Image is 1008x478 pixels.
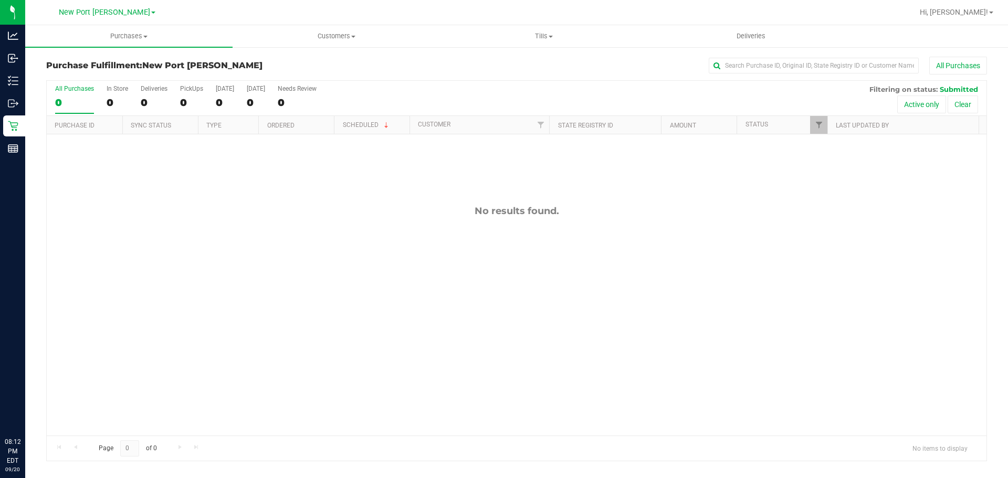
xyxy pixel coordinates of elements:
span: Customers [233,31,439,41]
p: 09/20 [5,465,20,473]
inline-svg: Inventory [8,76,18,86]
a: Filter [532,116,549,134]
a: State Registry ID [558,122,613,129]
a: Purchases [25,25,233,47]
span: New Port [PERSON_NAME] [142,60,262,70]
span: Hi, [PERSON_NAME]! [920,8,988,16]
div: 0 [141,97,167,109]
div: In Store [107,85,128,92]
inline-svg: Outbound [8,98,18,109]
div: All Purchases [55,85,94,92]
span: Submitted [940,85,978,93]
p: 08:12 PM EDT [5,437,20,465]
a: Filter [810,116,827,134]
span: Filtering on status: [869,85,938,93]
a: Customer [418,121,450,128]
a: Deliveries [647,25,855,47]
a: Scheduled [343,121,391,129]
a: Ordered [267,122,295,129]
a: Type [206,122,222,129]
a: Tills [440,25,647,47]
div: PickUps [180,85,203,92]
div: 0 [247,97,265,109]
div: 0 [55,97,94,109]
a: Status [745,121,768,128]
div: [DATE] [247,85,265,92]
inline-svg: Reports [8,143,18,154]
div: Deliveries [141,85,167,92]
inline-svg: Retail [8,121,18,131]
span: Tills [440,31,647,41]
a: Sync Status [131,122,171,129]
span: No items to display [904,440,976,456]
span: Page of 0 [90,440,165,456]
div: 0 [278,97,317,109]
div: 0 [180,97,203,109]
button: Clear [948,95,978,113]
a: Customers [233,25,440,47]
inline-svg: Analytics [8,30,18,41]
inline-svg: Inbound [8,53,18,63]
div: 0 [107,97,128,109]
h3: Purchase Fulfillment: [46,61,360,70]
button: All Purchases [929,57,987,75]
div: 0 [216,97,234,109]
button: Active only [897,95,946,113]
div: [DATE] [216,85,234,92]
input: Search Purchase ID, Original ID, State Registry ID or Customer Name... [709,58,919,73]
a: Amount [670,122,696,129]
div: No results found. [47,205,986,217]
span: Purchases [25,31,233,41]
a: Last Updated By [836,122,889,129]
iframe: Resource center [10,394,42,426]
span: New Port [PERSON_NAME] [59,8,150,17]
span: Deliveries [722,31,780,41]
a: Purchase ID [55,122,94,129]
div: Needs Review [278,85,317,92]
